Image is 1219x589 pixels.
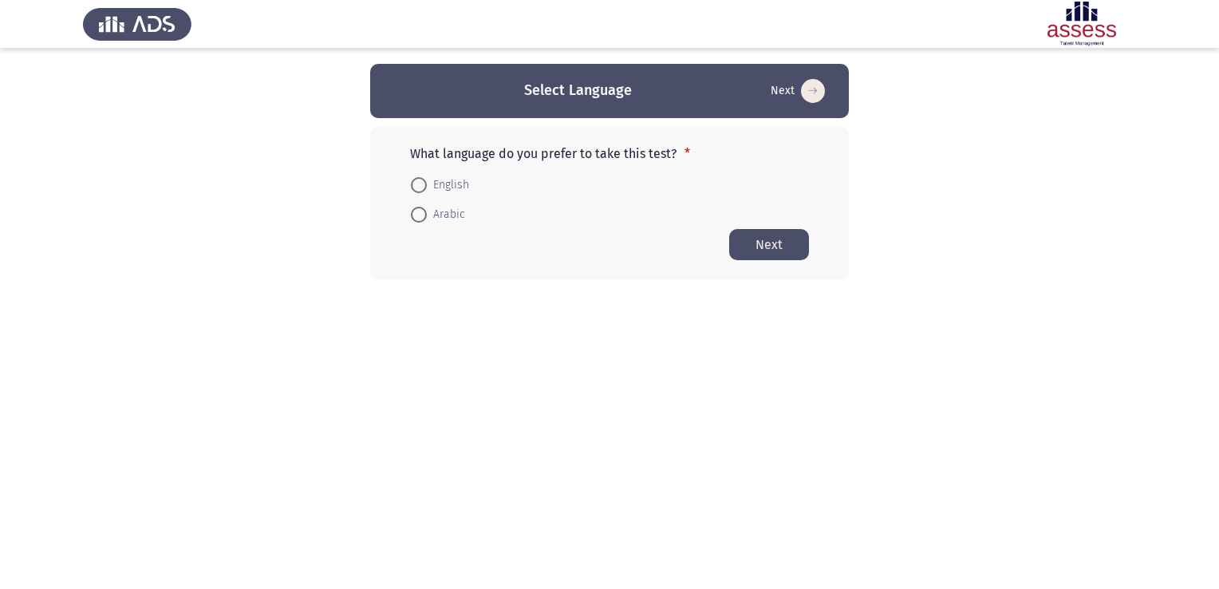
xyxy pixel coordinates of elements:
[524,81,632,101] h3: Select Language
[766,78,830,104] button: Start assessment
[427,176,469,195] span: English
[83,2,191,46] img: Assess Talent Management logo
[410,146,809,161] p: What language do you prefer to take this test?
[427,205,465,224] span: Arabic
[729,229,809,260] button: Start assessment
[1028,2,1136,46] img: Assessment logo of Leadership Styles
